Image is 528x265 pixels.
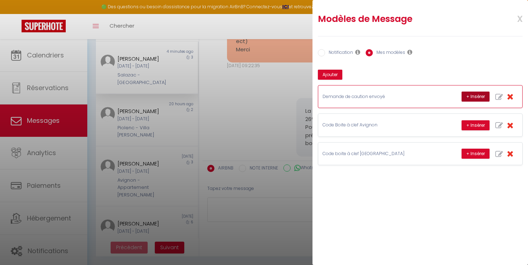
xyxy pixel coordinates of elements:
[462,92,490,102] button: + Insérer
[6,3,27,24] button: Ouvrir le widget de chat LiveChat
[497,233,523,260] iframe: Chat
[318,70,342,80] button: Ajouter
[323,122,430,129] p: Code Boite à clef Avignon
[355,49,360,55] i: Les notifications sont visibles par toi et ton équipe
[318,13,485,25] h2: Modèles de Message
[325,49,353,57] label: Notification
[462,120,490,130] button: + Insérer
[462,149,490,159] button: + Insérer
[323,150,430,157] p: Code boite à clef [GEOGRAPHIC_DATA]
[407,49,412,55] i: Les modèles généraux sont visibles par vous et votre équipe
[323,93,430,100] p: Demande de caution envoyé
[500,10,523,27] span: x
[373,49,405,57] label: Mes modèles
